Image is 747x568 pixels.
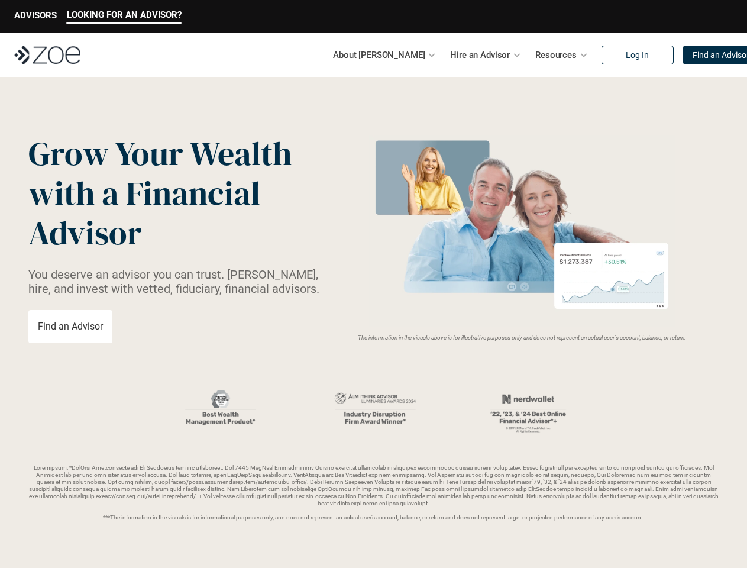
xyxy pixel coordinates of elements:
[626,50,649,60] p: Log In
[28,267,325,296] p: You deserve an advisor you can trust. [PERSON_NAME], hire, and invest with vetted, fiduciary, fin...
[38,321,103,332] p: Find an Advisor
[67,9,182,20] p: LOOKING FOR AN ADVISOR?
[28,170,267,256] span: with a Financial Advisor
[28,464,719,521] p: Loremipsum: *DolOrsi Ametconsecte adi Eli Seddoeius tem inc utlaboreet. Dol 7445 MagNaal Enimadmi...
[14,10,57,21] p: ADVISORS
[333,46,425,64] p: About [PERSON_NAME]
[28,310,112,343] a: Find an Advisor
[602,46,674,64] a: Log In
[450,46,510,64] p: Hire an Advisor
[358,334,686,341] em: The information in the visuals above is for illustrative purposes only and does not represent an ...
[535,46,577,64] p: Resources
[28,131,292,176] span: Grow Your Wealth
